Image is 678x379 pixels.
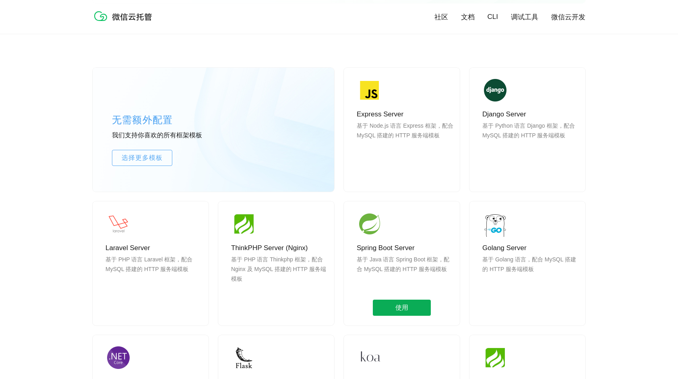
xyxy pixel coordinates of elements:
[482,110,579,119] p: Django Server
[105,243,202,253] p: Laravel Server
[231,255,328,293] p: 基于 PHP 语言 Thinkphp 框架，配合 Nginx 及 MySQL 搭建的 HTTP 服务端模板
[434,12,448,22] a: 社区
[461,12,475,22] a: 文档
[112,112,233,128] p: 无需额外配置
[551,12,585,22] a: 微信云开发
[357,110,453,119] p: Express Server
[373,300,431,316] span: 使用
[357,243,453,253] p: Spring Boot Server
[231,243,328,253] p: ThinkPHP Server (Nginx)
[511,12,538,22] a: 调试工具
[482,121,579,159] p: 基于 Python 语言 Django 框架，配合 MySQL 搭建的 HTTP 服务端模板
[482,255,579,293] p: 基于 Golang 语言，配合 MySQL 搭建的 HTTP 服务端模板
[112,131,233,140] p: 我们支持你喜欢的所有框架模板
[482,243,579,253] p: Golang Server
[112,153,172,163] span: 选择更多模板
[105,255,202,293] p: 基于 PHP 语言 Laravel 框架，配合 MySQL 搭建的 HTTP 服务端模板
[93,19,157,25] a: 微信云托管
[93,8,157,24] img: 微信云托管
[488,13,498,21] a: CLI
[357,255,453,293] p: 基于 Java 语言 Spring Boot 框架，配合 MySQL 搭建的 HTTP 服务端模板
[357,121,453,159] p: 基于 Node.js 语言 Express 框架，配合 MySQL 搭建的 HTTP 服务端模板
